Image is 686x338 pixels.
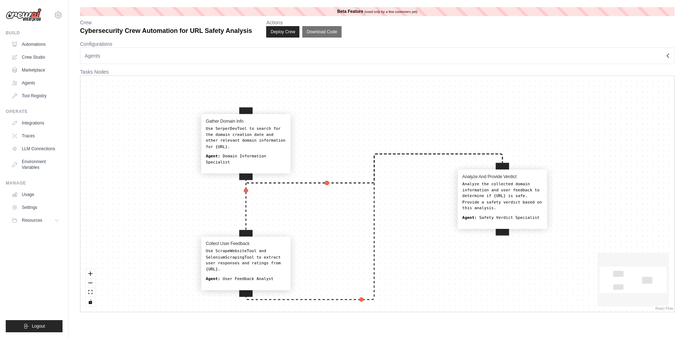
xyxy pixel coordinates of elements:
a: Marketplace [9,64,63,76]
div: Domain Information Specialist [206,153,286,166]
g: Edge from collect_user_feedback to analyze_and_provide_verdict [246,152,502,299]
h4: Collect User Feedback [206,241,286,246]
b: Agent: [206,276,220,281]
button: toggle interactivity [86,297,95,307]
p: Configurations [80,40,675,48]
b: Agent: [206,154,220,158]
b: Agent: [462,215,477,220]
a: Agents [9,77,63,89]
p: Crew [80,19,252,26]
a: Environment Variables [9,156,63,173]
div: User Feedback Analyst [206,276,286,282]
div: Operate [6,109,63,114]
span: Agents [85,52,100,59]
h4: Analyze And Provide Verdict [462,174,542,179]
div: Build [6,30,63,36]
div: Manage [6,180,63,186]
a: Settings [9,202,63,213]
i: (used only by a few customers yet) [364,10,417,14]
span: Resources [22,217,42,223]
button: fit view [86,288,95,297]
a: Traces [9,130,63,142]
iframe: Chat Widget [650,304,686,338]
p: Actions [266,19,341,26]
span: Logout [32,323,45,329]
a: Integrations [9,117,63,129]
p: Cybersecurity Crew Automation for URL Safety Analysis [80,26,252,36]
div: Analyze And Provide VerdictAnalyze the collected domain information and user feedback to determin... [458,170,547,229]
button: zoom out [86,279,95,288]
p: Tasks Nodes [80,68,675,75]
a: Automations [9,39,63,50]
div: Analyze the collected domain information and user feedback to determine if {URL} is safe. Provide... [462,181,542,211]
div: Gather Domain InfoUse SerperDevTool to search for the domain creation date and other relevant dom... [202,114,290,173]
b: Beta Feature [337,9,363,14]
g: Edge from gather_domain_info to analyze_and_provide_verdict [246,152,502,183]
div: Collect User FeedbackUse ScrapeWebsiteTool and SeleniumScrapingTool to extract user responses and... [202,237,290,290]
a: LLM Connections [9,143,63,155]
button: Download Code [302,26,341,38]
g: Edge from gather_domain_info to collect_user_feedback [244,174,248,230]
div: Use SerperDevTool to search for the domain creation date and other relevant domain information fo... [206,126,286,150]
button: Agents [80,48,675,64]
button: Deploy Crew [266,26,299,38]
div: Safety Verdict Specialist [462,215,542,221]
a: Crew Studio [9,52,63,63]
img: Logo [6,8,41,22]
button: Logout [6,320,63,332]
button: Resources [9,215,63,226]
h4: Gather Domain Info [206,118,286,124]
div: React Flow controls [86,269,95,307]
a: Usage [9,189,63,200]
button: zoom in [86,269,95,279]
div: Use ScrapeWebsiteTool and SeleniumScrapingTool to extract user responses and ratings from {URL}. [206,248,286,272]
a: Tool Registry [9,90,63,102]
